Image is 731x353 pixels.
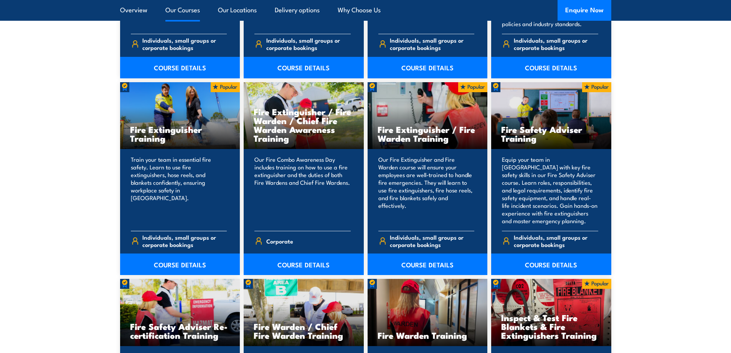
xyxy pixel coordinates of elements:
[131,156,227,225] p: Train your team in essential fire safety. Learn to use fire extinguishers, hose reels, and blanke...
[390,36,474,51] span: Individuals, small groups or corporate bookings
[130,125,230,143] h3: Fire Extinguisher Training
[378,331,478,340] h3: Fire Warden Training
[254,156,351,225] p: Our Fire Combo Awareness Day includes training on how to use a fire extinguisher and the duties o...
[502,156,598,225] p: Equip your team in [GEOGRAPHIC_DATA] with key fire safety skills in our Fire Safety Adviser cours...
[501,125,601,143] h3: Fire Safety Adviser Training
[368,57,488,78] a: COURSE DETAILS
[244,57,364,78] a: COURSE DETAILS
[142,36,227,51] span: Individuals, small groups or corporate bookings
[378,125,478,143] h3: Fire Extinguisher / Fire Warden Training
[142,234,227,248] span: Individuals, small groups or corporate bookings
[266,36,351,51] span: Individuals, small groups or corporate bookings
[514,234,598,248] span: Individuals, small groups or corporate bookings
[266,235,293,247] span: Corporate
[130,322,230,340] h3: Fire Safety Adviser Re-certification Training
[491,254,611,275] a: COURSE DETAILS
[390,234,474,248] span: Individuals, small groups or corporate bookings
[501,313,601,340] h3: Inspect & Test Fire Blankets & Fire Extinguishers Training
[244,254,364,275] a: COURSE DETAILS
[368,254,488,275] a: COURSE DETAILS
[491,57,611,78] a: COURSE DETAILS
[120,57,240,78] a: COURSE DETAILS
[378,156,475,225] p: Our Fire Extinguisher and Fire Warden course will ensure your employees are well-trained to handl...
[254,107,354,143] h3: Fire Extinguisher / Fire Warden / Chief Fire Warden Awareness Training
[514,36,598,51] span: Individuals, small groups or corporate bookings
[254,322,354,340] h3: Fire Warden / Chief Fire Warden Training
[120,254,240,275] a: COURSE DETAILS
